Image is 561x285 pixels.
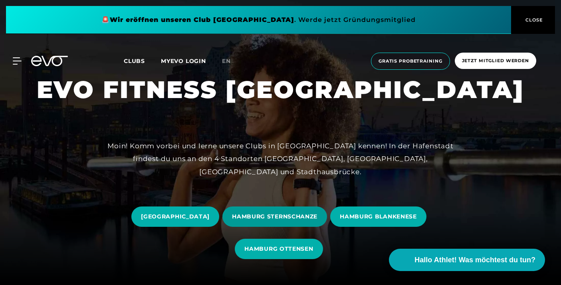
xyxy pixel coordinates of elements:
h1: EVO FITNESS [GEOGRAPHIC_DATA] [37,74,524,105]
div: Moin! Komm vorbei und lerne unsere Clubs in [GEOGRAPHIC_DATA] kennen! In der Hafenstadt findest d... [101,140,460,178]
a: Gratis Probetraining [369,53,452,70]
a: Clubs [124,57,161,65]
button: CLOSE [511,6,555,34]
a: HAMBURG BLANKENESE [330,200,430,233]
span: CLOSE [523,16,543,24]
span: HAMBURG STERNSCHANZE [232,212,317,221]
a: Jetzt Mitglied werden [452,53,539,70]
span: HAMBURG OTTENSEN [244,245,313,253]
span: en [222,57,231,65]
span: Jetzt Mitglied werden [462,57,529,64]
span: Hallo Athlet! Was möchtest du tun? [414,255,535,265]
a: HAMBURG OTTENSEN [235,233,326,265]
span: HAMBURG BLANKENESE [340,212,417,221]
span: Gratis Probetraining [379,58,442,65]
a: HAMBURG STERNSCHANZE [222,200,330,233]
a: MYEVO LOGIN [161,57,206,65]
span: [GEOGRAPHIC_DATA] [141,212,210,221]
button: Hallo Athlet! Was möchtest du tun? [389,249,545,271]
a: [GEOGRAPHIC_DATA] [131,200,222,233]
span: Clubs [124,57,145,65]
a: en [222,57,240,66]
